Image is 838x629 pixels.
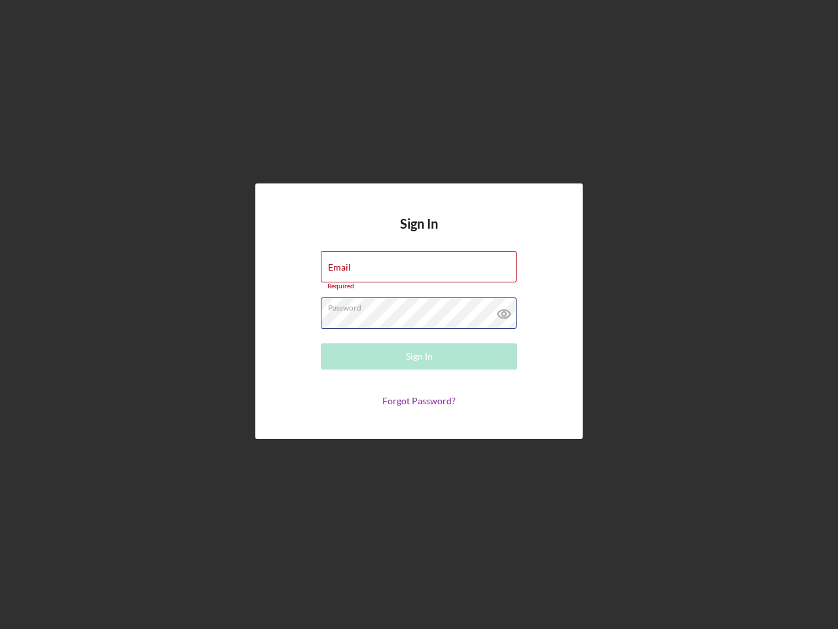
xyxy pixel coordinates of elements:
div: Required [321,282,517,290]
div: Sign In [406,343,433,370]
button: Sign In [321,343,517,370]
label: Password [328,298,517,313]
h4: Sign In [400,216,438,251]
a: Forgot Password? [382,395,456,406]
label: Email [328,262,351,273]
